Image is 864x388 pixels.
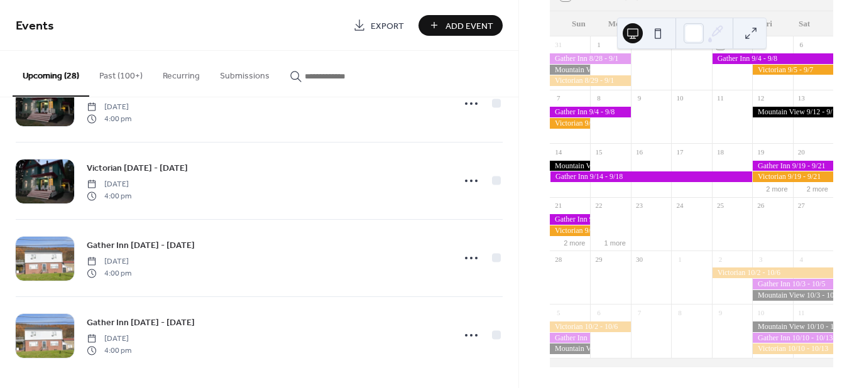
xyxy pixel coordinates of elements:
[550,107,631,117] div: Gather Inn 9/4 - 9/8
[87,256,131,267] span: [DATE]
[797,308,806,317] div: 11
[446,19,493,33] span: Add Event
[560,11,598,36] div: Sun
[716,147,725,156] div: 18
[797,254,806,264] div: 4
[554,254,563,264] div: 28
[87,161,188,175] a: Victorian [DATE] - [DATE]
[756,308,765,317] div: 10
[554,94,563,103] div: 7
[635,94,644,103] div: 9
[554,147,563,156] div: 14
[594,94,603,103] div: 8
[710,11,748,36] div: Thu
[13,51,89,97] button: Upcoming (28)
[635,308,644,317] div: 7
[761,183,792,193] button: 2 more
[752,65,833,75] div: Victorian 9/5 - 9/7
[210,51,280,95] button: Submissions
[550,333,590,343] div: Gather Inn 10/3 - 10/5
[675,40,684,50] div: 3
[87,333,131,345] span: [DATE]
[598,11,635,36] div: Mon
[594,308,603,317] div: 6
[87,179,131,190] span: [DATE]
[87,162,188,175] span: Victorian [DATE] - [DATE]
[87,239,195,252] span: Gather Inn [DATE] - [DATE]
[87,190,131,202] span: 4:00 pm
[797,147,806,156] div: 20
[752,161,833,171] div: Gather Inn 9/19 - 9/21
[752,343,833,354] div: Victorian 10/10 - 10/13
[418,15,503,36] button: Add Event
[87,102,131,113] span: [DATE]
[550,321,631,332] div: Victorian 10/2 - 10/6
[797,201,806,210] div: 27
[752,321,833,332] div: Mountain View 10/10 - 10/12
[752,290,833,301] div: Mountain View 10/3 - 10/5
[635,254,644,264] div: 30
[594,147,603,156] div: 15
[635,201,644,210] div: 23
[797,40,806,50] div: 6
[716,308,725,317] div: 9
[716,40,725,50] div: 4
[559,237,590,247] button: 2 more
[675,94,684,103] div: 10
[675,308,684,317] div: 8
[752,171,833,182] div: Victorian 9/19 - 9/21
[554,40,563,50] div: 31
[550,161,590,171] div: Mountain View 9/12 - 9/14
[594,254,603,264] div: 29
[87,238,195,252] a: Gather Inn [DATE] - [DATE]
[797,94,806,103] div: 13
[785,11,823,36] div: Sat
[756,254,765,264] div: 3
[87,316,195,330] span: Gather Inn [DATE] - [DATE]
[756,94,765,103] div: 12
[550,343,590,354] div: Mountain View 10/3 - 10/5
[752,107,833,117] div: Mountain View 9/12 - 9/14
[675,201,684,210] div: 24
[635,11,673,36] div: Tue
[599,237,631,247] button: 1 more
[594,201,603,210] div: 22
[756,40,765,50] div: 5
[87,315,195,330] a: Gather Inn [DATE] - [DATE]
[550,214,590,225] div: Gather Inn 9/19 - 9/21
[802,183,833,193] button: 2 more
[716,94,725,103] div: 11
[550,75,631,86] div: Victorian 8/29 - 9/1
[635,147,644,156] div: 16
[371,19,404,33] span: Export
[550,171,752,182] div: Gather Inn 9/14 - 9/18
[550,118,590,129] div: Victorian 9/5 - 9/7
[554,201,563,210] div: 21
[756,147,765,156] div: 19
[594,40,603,50] div: 1
[550,65,590,75] div: Mountain View 8/29 - 8/31
[752,279,833,289] div: Gather Inn 10/3 - 10/5
[550,225,590,236] div: Victorian 9/19 - 9/21
[153,51,210,95] button: Recurring
[752,333,833,343] div: Gather Inn 10/10 - 10/13
[635,40,644,50] div: 2
[673,11,711,36] div: Wed
[87,345,131,356] span: 4:00 pm
[550,53,631,64] div: Gather Inn 8/28 - 9/1
[87,267,131,279] span: 4:00 pm
[675,147,684,156] div: 17
[87,113,131,124] span: 4:00 pm
[344,15,413,36] a: Export
[712,267,833,278] div: Victorian 10/2 - 10/6
[16,14,54,38] span: Events
[675,254,684,264] div: 1
[89,51,153,95] button: Past (100+)
[716,254,725,264] div: 2
[554,308,563,317] div: 5
[756,201,765,210] div: 26
[716,201,725,210] div: 25
[748,11,785,36] div: Fri
[712,53,833,64] div: Gather Inn 9/4 - 9/8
